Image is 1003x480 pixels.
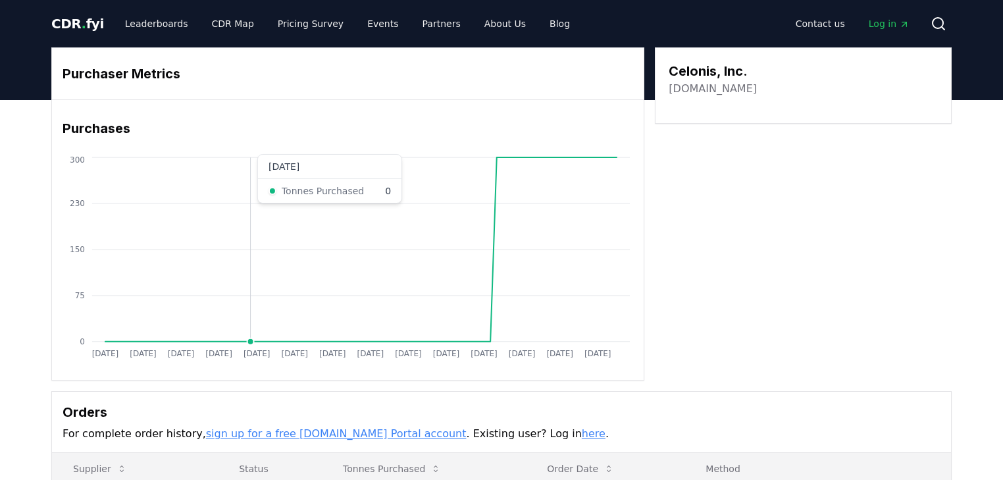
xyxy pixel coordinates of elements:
[319,349,346,358] tspan: [DATE]
[785,12,920,36] nav: Main
[395,349,422,358] tspan: [DATE]
[70,245,85,254] tspan: 150
[201,12,265,36] a: CDR Map
[63,119,633,138] h3: Purchases
[474,12,536,36] a: About Us
[412,12,471,36] a: Partners
[168,349,195,358] tspan: [DATE]
[115,12,199,36] a: Leaderboards
[63,426,940,442] p: For complete order history, . Existing user? Log in .
[547,349,574,358] tspan: [DATE]
[51,14,104,33] a: CDR.fyi
[357,349,384,358] tspan: [DATE]
[669,81,757,97] a: [DOMAIN_NAME]
[869,17,910,30] span: Log in
[582,427,605,440] a: here
[584,349,611,358] tspan: [DATE]
[70,155,85,165] tspan: 300
[115,12,580,36] nav: Main
[357,12,409,36] a: Events
[92,349,119,358] tspan: [DATE]
[244,349,270,358] tspan: [DATE]
[82,16,86,32] span: .
[509,349,536,358] tspan: [DATE]
[63,64,633,84] h3: Purchaser Metrics
[669,61,757,81] h3: Celonis, Inc.
[471,349,498,358] tspan: [DATE]
[539,12,580,36] a: Blog
[63,402,940,422] h3: Orders
[75,291,85,300] tspan: 75
[785,12,856,36] a: Contact us
[282,349,309,358] tspan: [DATE]
[695,462,940,475] p: Method
[433,349,460,358] tspan: [DATE]
[206,427,467,440] a: sign up for a free [DOMAIN_NAME] Portal account
[80,337,85,346] tspan: 0
[267,12,354,36] a: Pricing Survey
[205,349,232,358] tspan: [DATE]
[51,16,104,32] span: CDR fyi
[130,349,157,358] tspan: [DATE]
[70,199,85,208] tspan: 230
[858,12,920,36] a: Log in
[228,462,311,475] p: Status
